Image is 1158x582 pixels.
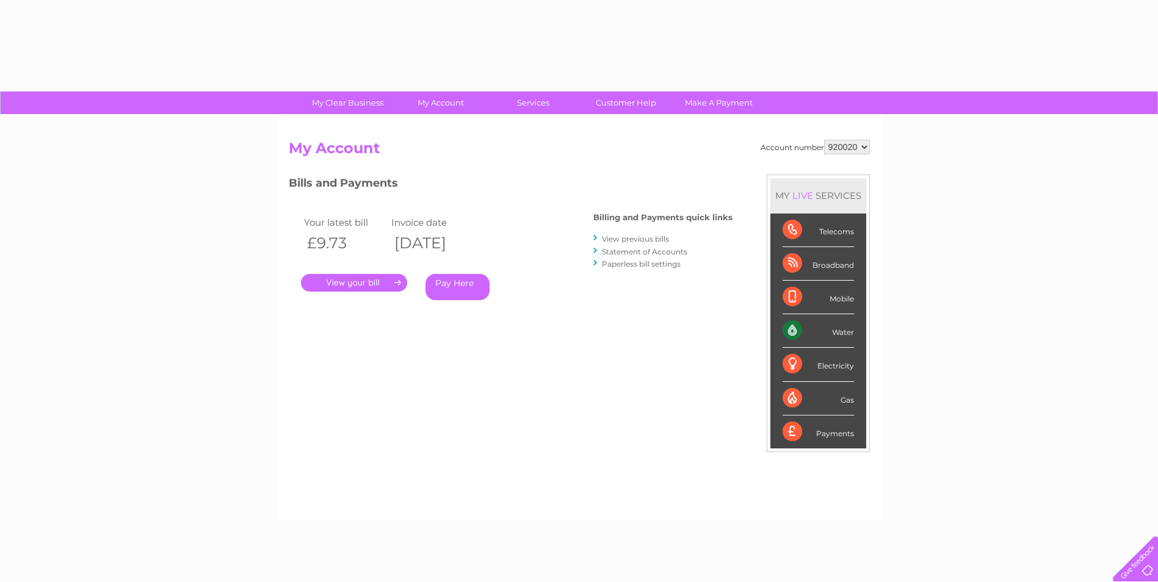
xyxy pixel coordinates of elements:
[790,190,816,201] div: LIVE
[783,415,854,448] div: Payments
[289,140,870,163] h2: My Account
[576,92,676,114] a: Customer Help
[301,231,389,256] th: £9.73
[783,247,854,281] div: Broadband
[425,274,490,300] a: Pay Here
[388,214,476,231] td: Invoice date
[783,348,854,381] div: Electricity
[761,140,870,154] div: Account number
[770,178,866,213] div: MY SERVICES
[297,92,398,114] a: My Clear Business
[602,259,681,268] a: Paperless bill settings
[602,247,687,256] a: Statement of Accounts
[668,92,769,114] a: Make A Payment
[602,234,669,243] a: View previous bills
[783,314,854,348] div: Water
[301,274,407,292] a: .
[388,231,476,256] th: [DATE]
[783,214,854,247] div: Telecoms
[289,174,733,196] h3: Bills and Payments
[783,281,854,314] div: Mobile
[483,92,584,114] a: Services
[390,92,491,114] a: My Account
[783,382,854,415] div: Gas
[593,213,733,222] h4: Billing and Payments quick links
[301,214,389,231] td: Your latest bill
